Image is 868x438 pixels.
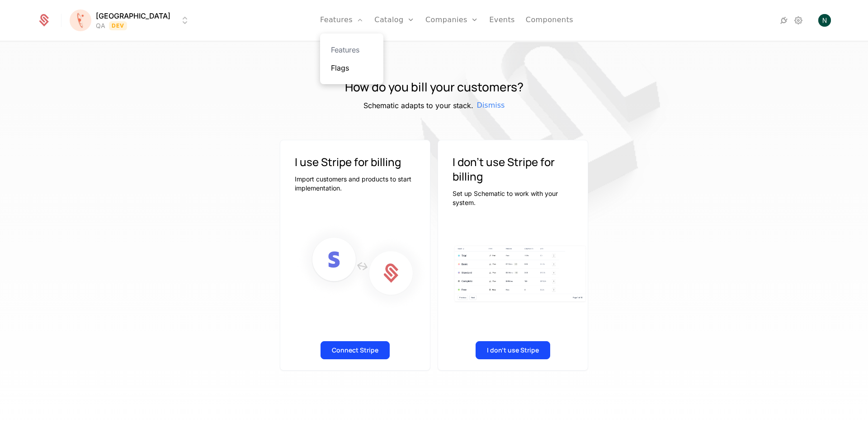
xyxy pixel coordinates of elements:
a: Features [331,44,373,55]
span: Dismiss [477,100,505,111]
h3: I don't use Stripe for billing [453,155,573,184]
span: Dev [109,21,127,30]
button: Select environment [72,10,190,30]
a: Settings [793,15,804,26]
img: Neven Jovic [818,14,831,27]
button: I don't use Stripe [476,341,550,359]
img: Connect Stripe to Schematic [295,221,430,313]
img: Florence [70,10,91,31]
button: Connect Stripe [321,341,390,359]
p: Set up Schematic to work with your system. [453,189,573,207]
h3: I use Stripe for billing [295,155,415,169]
a: Flags [331,62,373,73]
button: Open user button [818,14,831,27]
span: [GEOGRAPHIC_DATA] [96,10,170,21]
a: Integrations [778,15,789,26]
p: Import customers and products to start implementation. [295,175,415,193]
div: QA [96,21,105,30]
h1: How do you bill your customers? [345,78,524,96]
h5: Schematic adapts to your stack. [363,100,473,111]
img: Plan table [453,244,588,304]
